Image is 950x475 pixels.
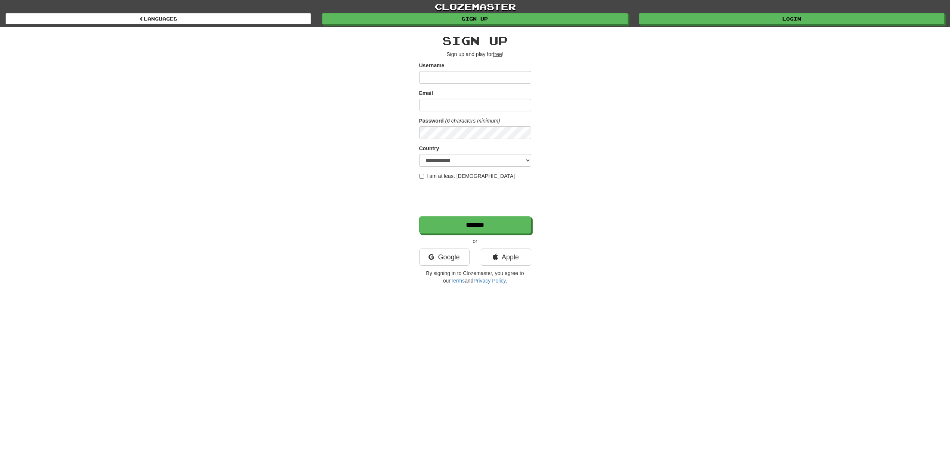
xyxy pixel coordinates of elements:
label: Password [419,117,444,124]
u: free [493,51,502,57]
a: Sign up [322,13,627,24]
p: By signing in to Clozemaster, you agree to our and . [419,269,531,284]
p: or [419,237,531,245]
a: Languages [6,13,311,24]
a: Login [639,13,944,24]
h2: Sign up [419,34,531,47]
p: Sign up and play for ! [419,50,531,58]
label: Email [419,89,433,97]
label: I am at least [DEMOGRAPHIC_DATA] [419,172,515,180]
a: Privacy Policy [473,278,505,284]
a: Terms [451,278,465,284]
a: Google [419,249,470,266]
input: I am at least [DEMOGRAPHIC_DATA] [419,174,424,179]
iframe: reCAPTCHA [419,183,533,213]
label: Username [419,62,445,69]
a: Apple [481,249,531,266]
label: Country [419,145,439,152]
em: (6 characters minimum) [445,118,500,124]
